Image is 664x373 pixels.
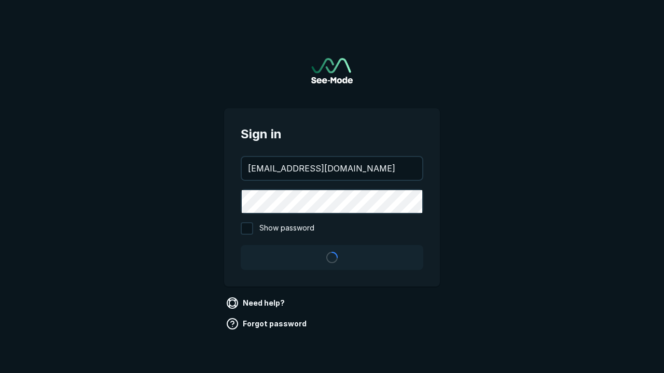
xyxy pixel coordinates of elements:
a: Need help? [224,295,289,311]
span: Show password [259,222,314,235]
input: your@email.com [242,157,422,180]
a: Go to sign in [311,58,353,83]
a: Forgot password [224,315,311,332]
span: Sign in [241,125,423,144]
img: See-Mode Logo [311,58,353,83]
